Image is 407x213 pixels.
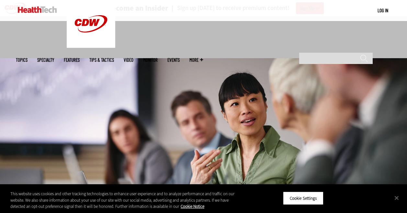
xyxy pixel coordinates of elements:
a: Video [124,58,133,62]
a: CDW [67,43,115,49]
span: Topics [16,58,28,62]
button: Cookie Settings [283,191,323,205]
div: This website uses cookies and other tracking technologies to enhance user experience and to analy... [10,191,244,210]
a: MonITor [143,58,158,62]
a: Log in [378,7,388,13]
a: Events [167,58,180,62]
span: More [189,58,203,62]
img: Home [18,6,57,13]
div: User menu [378,7,388,14]
a: Tips & Tactics [89,58,114,62]
span: Specialty [37,58,54,62]
button: Close [390,191,404,205]
a: More information about your privacy [181,204,204,209]
a: Features [64,58,80,62]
